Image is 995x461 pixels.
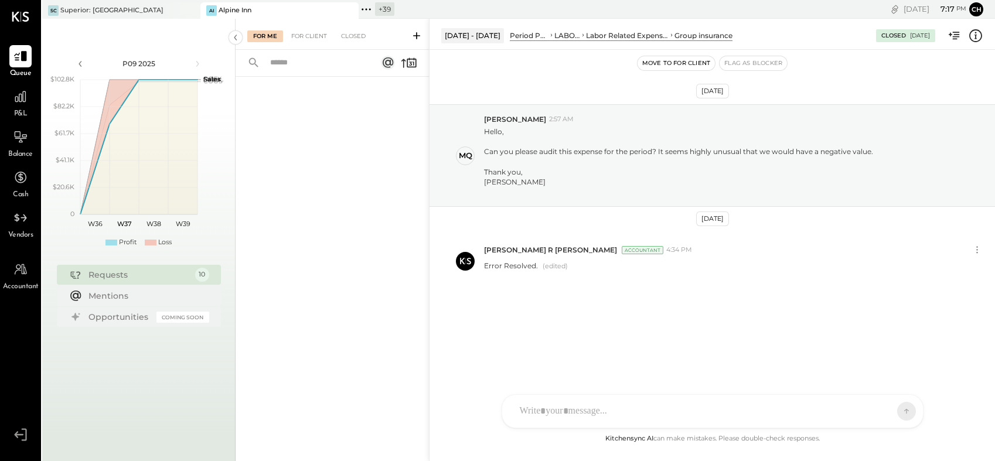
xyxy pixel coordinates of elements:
text: W38 [146,220,161,228]
div: Profit [119,238,137,247]
p: Hello, [484,127,873,197]
text: Sales [203,75,221,83]
text: COGS [203,77,223,85]
div: Thank you, [484,167,873,177]
div: [DATE] [910,32,930,40]
span: 4:34 PM [666,245,692,255]
div: LABOR [554,30,580,40]
div: Loss [158,238,172,247]
text: W37 [117,220,131,228]
div: AI [206,5,217,16]
span: 7 : 17 [931,4,955,15]
a: P&L [1,86,40,119]
div: Superior: [GEOGRAPHIC_DATA] [60,6,163,15]
div: Alpine Inn [219,6,251,15]
div: Closed [881,32,906,40]
text: $20.6K [53,183,74,191]
a: Accountant [1,258,40,292]
button: Flag as Blocker [720,56,787,70]
a: Vendors [1,207,40,241]
span: [PERSON_NAME] R [PERSON_NAME] [484,245,617,255]
div: Labor Related Expenses [586,30,669,40]
p: Error Resolved. [484,261,538,281]
div: [PERSON_NAME] [484,177,873,187]
div: copy link [889,3,901,15]
span: Balance [8,149,33,160]
text: $82.2K [53,102,74,110]
a: Queue [1,45,40,79]
a: Cash [1,166,40,200]
button: Move to for client [638,56,715,70]
span: Queue [10,69,32,79]
text: W39 [175,220,190,228]
div: Period P&L [510,30,548,40]
span: P&L [14,109,28,119]
div: Group insurance [674,30,732,40]
div: Coming Soon [156,312,209,323]
text: $41.1K [56,156,74,164]
text: $61.7K [54,129,74,137]
div: Requests [88,269,189,281]
div: SC [48,5,59,16]
a: Balance [1,126,40,160]
span: 2:57 AM [549,115,574,124]
span: Accountant [3,282,39,292]
div: + 39 [375,2,394,16]
div: P09 2025 [89,59,189,69]
div: [DATE] - [DATE] [441,28,504,43]
text: 0 [70,210,74,218]
div: [DATE] [904,4,966,15]
div: Accountant [622,246,663,254]
text: W36 [87,220,102,228]
span: pm [956,5,966,13]
div: Opportunities [88,311,151,323]
div: MQ [459,150,472,161]
text: $102.8K [50,75,74,83]
span: (edited) [543,262,568,281]
div: For Me [247,30,283,42]
div: Can you please audit this expense for the period? It seems highly unusual that we would have a ne... [484,146,873,156]
div: Closed [335,30,372,42]
div: [DATE] [696,211,729,226]
span: Cash [13,190,28,200]
span: [PERSON_NAME] [484,114,546,124]
div: [DATE] [696,84,729,98]
button: Ch [969,2,983,16]
span: Vendors [8,230,33,241]
div: For Client [285,30,333,42]
div: 10 [195,268,209,282]
div: Mentions [88,290,203,302]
